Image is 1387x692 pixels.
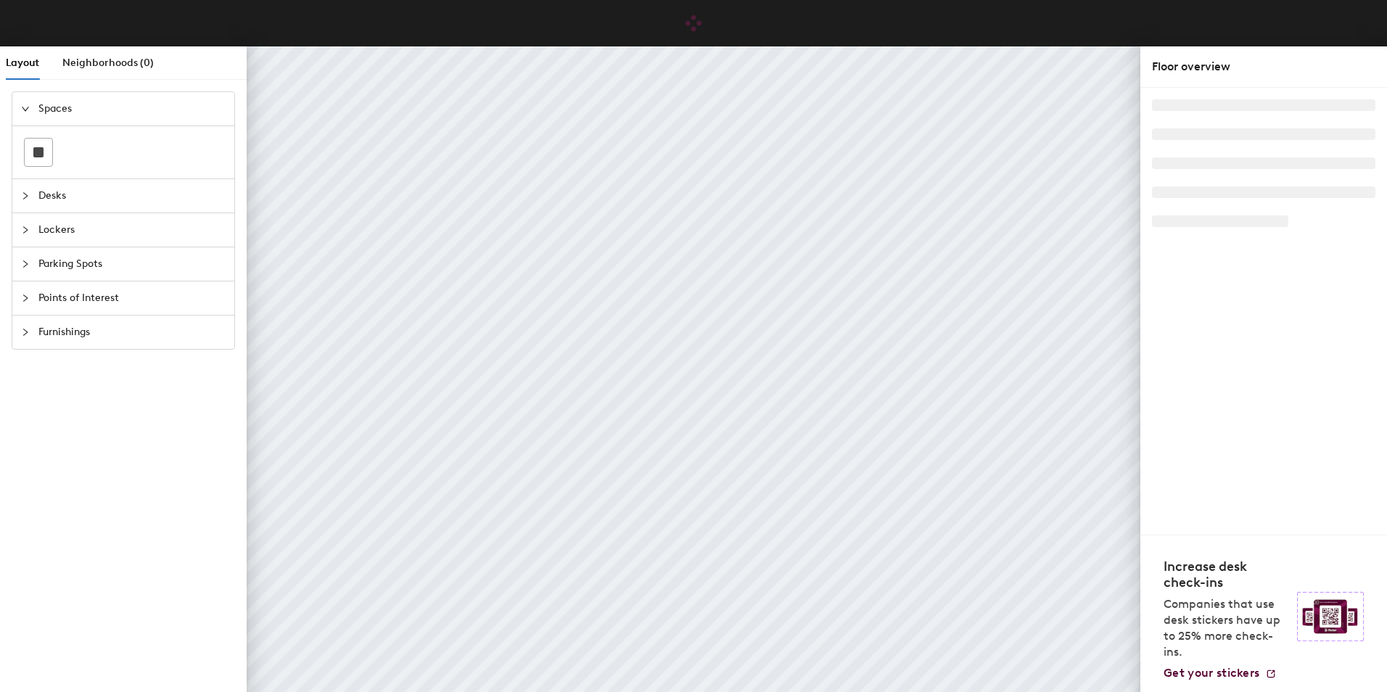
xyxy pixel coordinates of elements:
[21,226,30,234] span: collapsed
[38,92,226,125] span: Spaces
[1164,596,1288,660] p: Companies that use desk stickers have up to 25% more check-ins.
[1164,559,1288,590] h4: Increase desk check-ins
[38,281,226,315] span: Points of Interest
[62,57,154,69] span: Neighborhoods (0)
[6,57,39,69] span: Layout
[38,247,226,281] span: Parking Spots
[38,316,226,349] span: Furnishings
[21,104,30,113] span: expanded
[1297,592,1364,641] img: Sticker logo
[1164,666,1259,680] span: Get your stickers
[21,260,30,268] span: collapsed
[38,213,226,247] span: Lockers
[38,179,226,213] span: Desks
[21,191,30,200] span: collapsed
[1164,666,1277,680] a: Get your stickers
[21,294,30,302] span: collapsed
[21,328,30,337] span: collapsed
[1152,58,1375,75] div: Floor overview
